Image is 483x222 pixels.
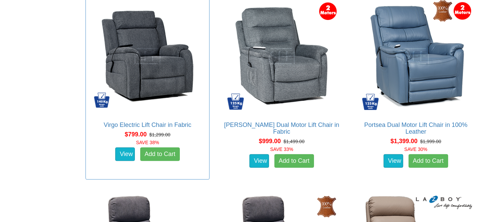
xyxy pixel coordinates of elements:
font: SAVE 38% [136,140,159,145]
del: $1,499.00 [284,139,305,144]
a: View [115,148,135,161]
font: SAVE 30% [404,147,427,152]
del: $1,999.00 [420,139,441,144]
a: Virgo Electric Lift Chair in Fabric [104,121,191,128]
font: SAVE 33% [270,147,293,152]
a: View [249,154,269,168]
span: $1,399.00 [390,138,417,145]
del: $1,299.00 [149,132,170,137]
a: [PERSON_NAME] Dual Motor Lift Chair in Fabric [224,121,339,135]
a: Add to Cart [140,148,180,161]
span: $799.00 [125,131,147,138]
a: Portsea Dual Motor Lift Chair in 100% Leather [364,121,467,135]
span: $999.00 [259,138,281,145]
a: Add to Cart [274,154,314,168]
a: Add to Cart [409,154,448,168]
a: View [384,154,403,168]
